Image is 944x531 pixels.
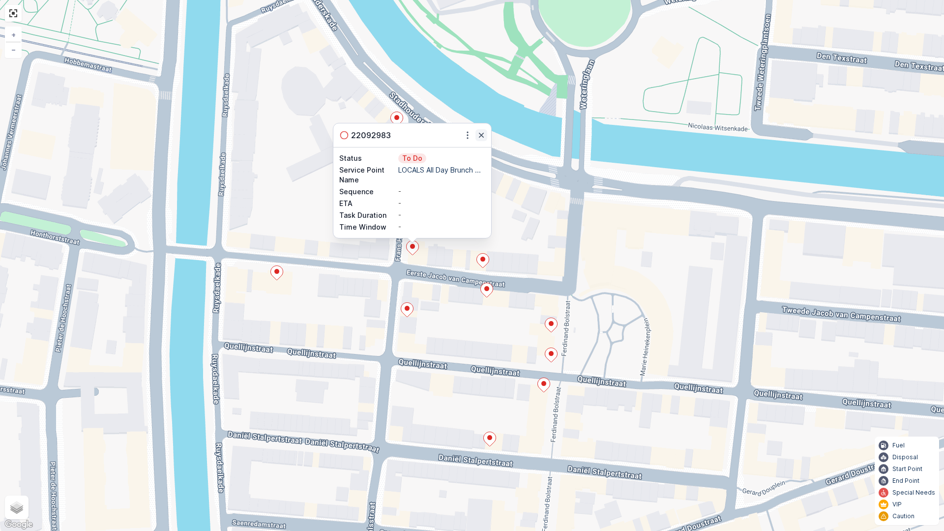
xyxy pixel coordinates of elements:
div: - [398,210,485,220]
p: To Do [401,153,423,163]
p: LOCALS All Day Brunch ... [398,165,485,175]
div: - [398,187,485,197]
div: - [398,199,485,208]
div: - [398,222,485,232]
